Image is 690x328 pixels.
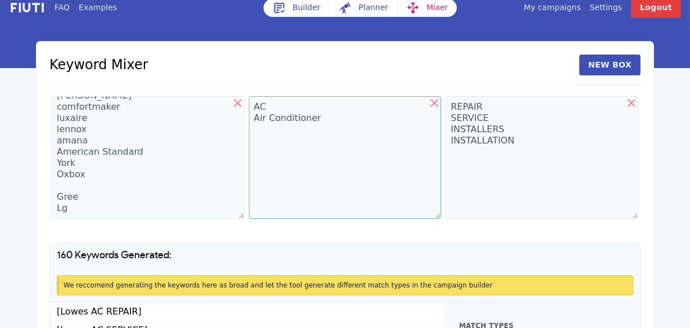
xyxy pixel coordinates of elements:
[57,275,633,295] div: We reccomend generating the keywords here as broad and let the tool generate different match type...
[50,303,443,321] li: [Lowes AC REPAIR]
[579,55,641,75] button: New Box
[9,1,46,14] img: f731f27.png
[79,2,117,14] a: Examples
[524,2,580,14] a: My campaigns
[590,2,622,14] a: Settings
[55,2,70,14] a: FAQ
[49,55,148,75] h1: Keyword Mixer
[50,244,640,268] h1: 160 Keywords Generated:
